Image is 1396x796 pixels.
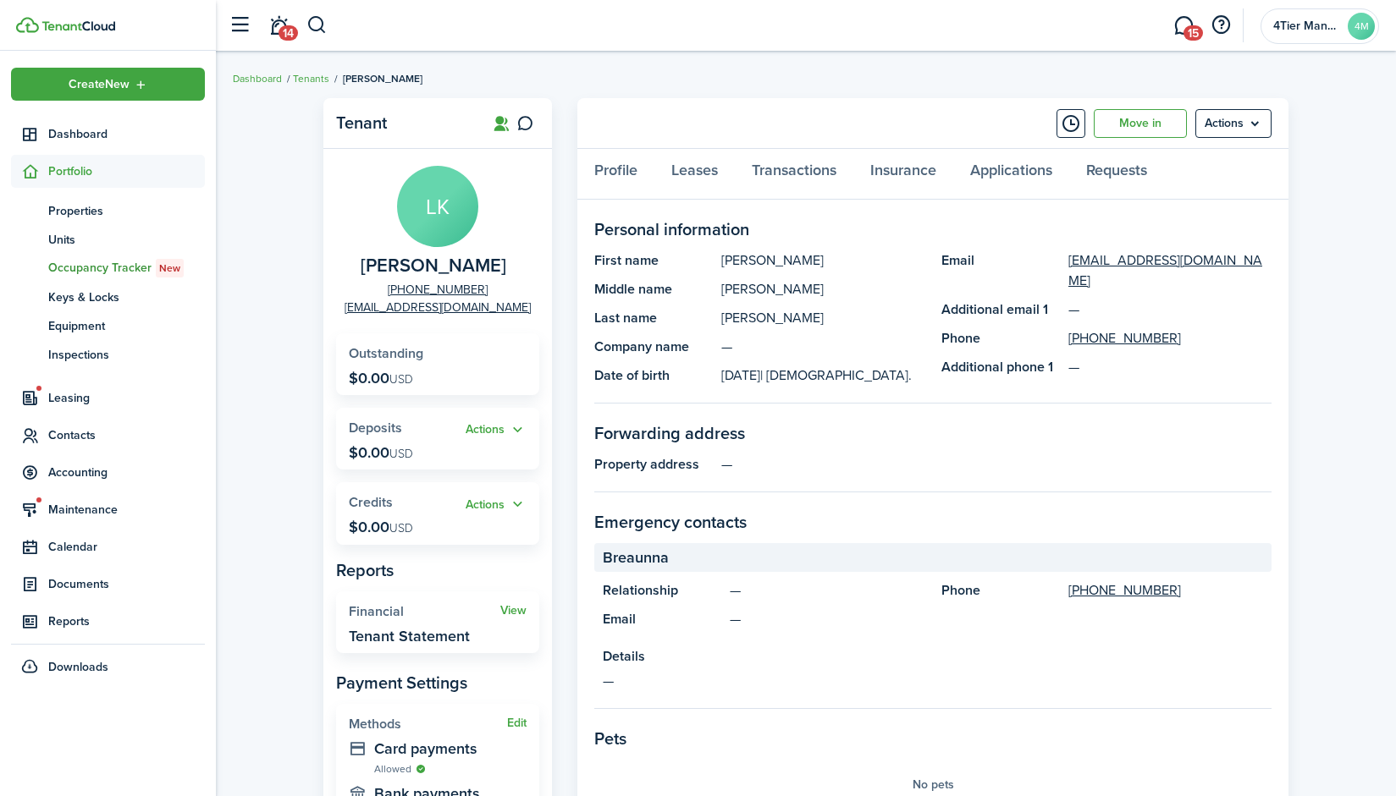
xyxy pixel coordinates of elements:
avatar-text: 4M [1348,13,1375,40]
panel-main-section-title: Emergency contacts [594,509,1272,535]
panel-main-title: Phone [941,580,1060,601]
panel-main-title: Phone [941,328,1060,349]
a: Applications [953,149,1069,200]
a: Insurance [853,149,953,200]
span: Downloads [48,658,108,676]
img: TenantCloud [41,21,115,31]
a: View [500,604,527,618]
button: Open resource center [1206,11,1235,40]
span: Dashboard [48,125,205,143]
panel-main-title: Last name [594,308,713,328]
a: Equipment [11,311,205,340]
span: New [159,261,180,276]
button: Open menu [1195,109,1272,138]
span: Credits [349,492,393,512]
p: $0.00 [349,444,413,461]
panel-main-title: Additional email 1 [941,299,1060,320]
panel-main-description: [PERSON_NAME] [721,308,924,328]
panel-main-title: First name [594,250,713,271]
a: Units [11,225,205,254]
span: [PERSON_NAME] [343,71,422,86]
a: Inspections [11,340,205,369]
a: Messaging [1167,4,1200,47]
span: Lucas Kay [361,255,506,277]
a: [PHONE_NUMBER] [1068,580,1181,601]
widget-stats-title: Financial [349,604,500,619]
span: Leasing [48,389,205,407]
panel-main-title: Email [941,250,1060,291]
button: Open sidebar [223,9,256,41]
panel-main-description: [PERSON_NAME] [721,250,924,271]
panel-main-section-title: Pets [594,726,1272,751]
panel-main-description: — [730,580,924,601]
span: Accounting [48,464,205,481]
span: Equipment [48,317,205,335]
span: USD [389,371,413,388]
button: Open menu [11,68,205,101]
span: Breaunna [603,546,669,569]
a: Profile [577,149,654,200]
span: Occupancy Tracker [48,259,205,277]
a: [EMAIL_ADDRESS][DOMAIN_NAME] [345,299,531,316]
panel-main-section-title: Personal information [594,217,1272,242]
span: Create New [69,79,130,91]
p: $0.00 [349,519,413,535]
a: Reports [11,605,205,638]
span: Portfolio [48,162,205,180]
span: Contacts [48,426,205,444]
span: 14 [279,25,298,41]
a: Dashboard [11,118,205,151]
panel-main-description: [PERSON_NAME] [721,279,924,299]
span: Documents [48,575,205,593]
a: [PHONE_NUMBER] [1068,328,1181,349]
panel-main-title: Email [603,609,721,629]
button: Open menu [466,495,527,514]
img: TenantCloud [16,17,39,33]
panel-main-section-title: Forwarding address [594,420,1272,446]
a: Properties [11,196,205,225]
a: Requests [1069,149,1164,200]
panel-main-placeholder-title: No pets [913,776,954,793]
a: Tenants [293,71,329,86]
span: Keys & Locks [48,288,205,306]
a: Notifications [262,4,295,47]
button: Timeline [1057,109,1085,138]
button: Actions [466,495,527,514]
span: 4Tier Management [1273,20,1341,32]
span: | [DEMOGRAPHIC_DATA]. [760,365,912,385]
panel-main-description: — [721,454,1272,475]
button: Edit [507,716,527,730]
span: Inspections [48,346,205,364]
panel-main-subtitle: Payment Settings [336,670,539,695]
span: Maintenance [48,501,205,519]
panel-main-title: Tenant [336,113,472,133]
widget-stats-description: Card payments [374,740,527,757]
a: Move in [1094,109,1187,138]
span: USD [389,445,413,463]
span: Allowed [374,761,411,777]
a: Transactions [735,149,853,200]
panel-main-description: — [721,337,924,357]
button: Open menu [466,420,527,440]
button: Search [306,11,328,40]
widget-stats-title: Methods [349,716,507,732]
a: Occupancy TrackerNew [11,254,205,283]
panel-main-title: Company name [594,337,713,357]
avatar-text: LK [397,166,478,247]
panel-main-description: — [603,671,1263,691]
menu-btn: Actions [1195,109,1272,138]
panel-main-title: Date of birth [594,365,713,386]
span: 15 [1184,25,1203,41]
span: USD [389,519,413,537]
a: [EMAIL_ADDRESS][DOMAIN_NAME] [1068,250,1272,291]
widget-stats-action: Actions [466,420,527,440]
a: Keys & Locks [11,283,205,311]
panel-main-description: [DATE] [721,365,924,386]
a: Dashboard [233,71,282,86]
a: Leases [654,149,735,200]
panel-main-title: Details [603,646,1263,667]
span: Units [48,231,205,249]
panel-main-title: Property address [594,454,713,475]
p: $0.00 [349,370,413,387]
